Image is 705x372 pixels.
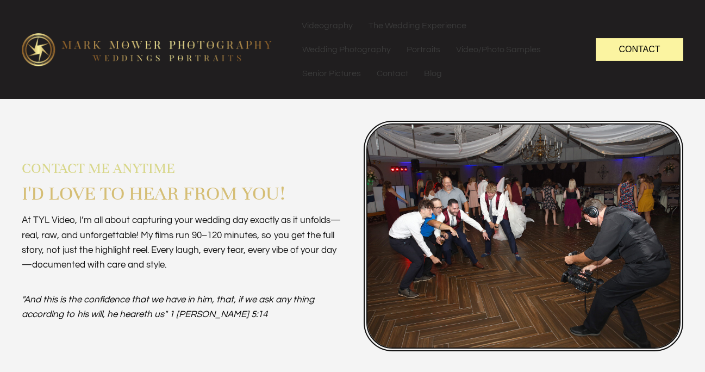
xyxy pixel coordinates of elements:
a: Blog [416,61,450,85]
a: Wedding Photography [295,38,398,61]
a: The Wedding Experience [361,14,474,38]
p: At TYL Video, I’m all about capturing your wedding day exactly as it unfolds—real, raw, and unfor... [22,213,342,272]
a: Videography [294,14,360,38]
nav: Menu [294,14,574,85]
em: "And this is the confidence that we have in him, that, if we ask any thing according to his will,... [22,295,314,319]
a: Senior Pictures [295,61,369,85]
a: Portraits [399,38,448,61]
a: Video/Photo Samples [448,38,548,61]
img: Mark Mower [364,121,684,351]
span: Contact me anytime [22,158,175,179]
span: Contact [619,45,660,54]
a: Contact [596,38,683,60]
span: I'd love to hear from you! [22,179,285,208]
a: Contact [369,61,416,85]
img: logo-edit1 [22,33,272,67]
